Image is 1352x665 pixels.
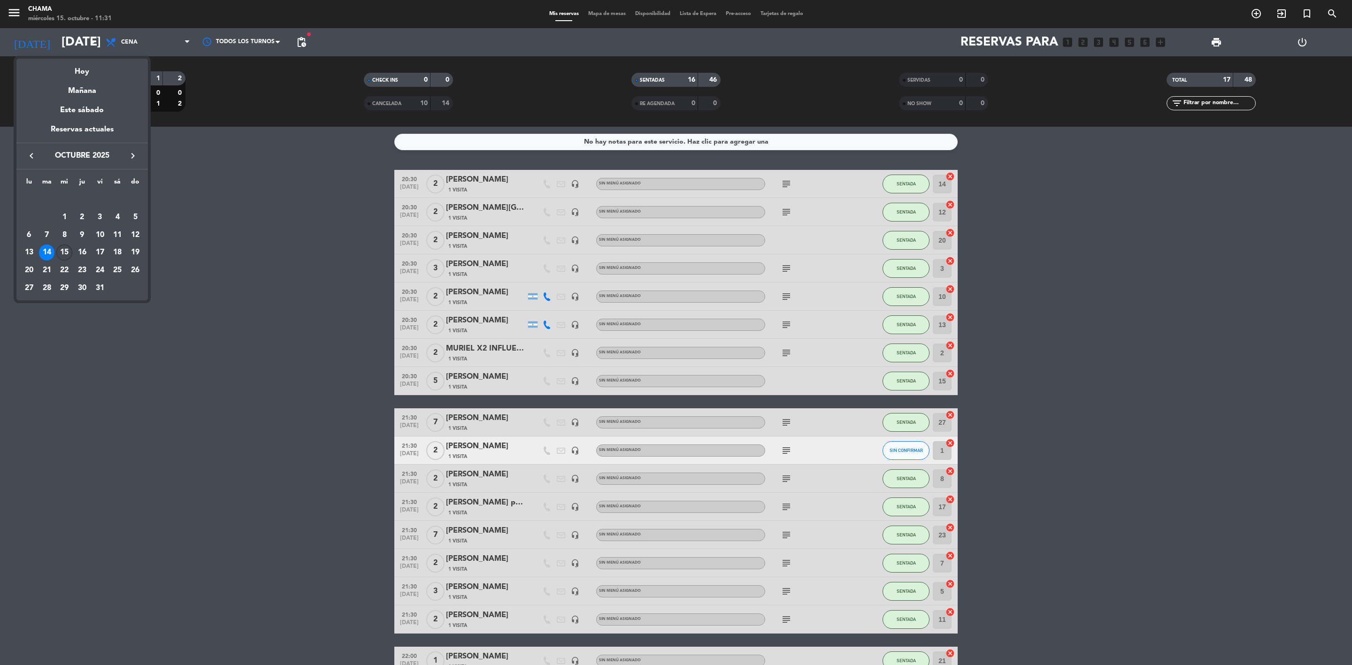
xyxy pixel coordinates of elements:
div: 25 [109,262,125,278]
td: 31 de octubre de 2025 [91,279,109,297]
td: 30 de octubre de 2025 [73,279,91,297]
div: 27 [21,280,37,296]
div: 23 [74,262,90,278]
div: 3 [92,209,108,225]
div: Reservas actuales [16,123,148,143]
td: 4 de octubre de 2025 [109,208,127,226]
th: miércoles [55,176,73,191]
div: 14 [39,245,55,260]
td: 2 de octubre de 2025 [73,208,91,226]
button: keyboard_arrow_left [23,150,40,162]
td: 15 de octubre de 2025 [55,244,73,261]
div: Este sábado [16,97,148,123]
td: 25 de octubre de 2025 [109,261,127,279]
div: 9 [74,227,90,243]
td: 3 de octubre de 2025 [91,208,109,226]
td: 16 de octubre de 2025 [73,244,91,261]
div: 26 [127,262,143,278]
div: 12 [127,227,143,243]
i: keyboard_arrow_right [127,150,138,161]
td: 10 de octubre de 2025 [91,226,109,244]
td: 22 de octubre de 2025 [55,261,73,279]
th: domingo [126,176,144,191]
button: keyboard_arrow_right [124,150,141,162]
div: 15 [56,245,72,260]
div: 5 [127,209,143,225]
td: 8 de octubre de 2025 [55,226,73,244]
div: 30 [74,280,90,296]
div: 13 [21,245,37,260]
td: OCT. [20,191,144,208]
td: 29 de octubre de 2025 [55,279,73,297]
i: keyboard_arrow_left [26,150,37,161]
div: 6 [21,227,37,243]
td: 13 de octubre de 2025 [20,244,38,261]
td: 28 de octubre de 2025 [38,279,56,297]
div: 22 [56,262,72,278]
td: 7 de octubre de 2025 [38,226,56,244]
td: 5 de octubre de 2025 [126,208,144,226]
td: 9 de octubre de 2025 [73,226,91,244]
div: 2 [74,209,90,225]
div: 18 [109,245,125,260]
div: 28 [39,280,55,296]
td: 23 de octubre de 2025 [73,261,91,279]
td: 21 de octubre de 2025 [38,261,56,279]
td: 24 de octubre de 2025 [91,261,109,279]
td: 26 de octubre de 2025 [126,261,144,279]
td: 12 de octubre de 2025 [126,226,144,244]
th: jueves [73,176,91,191]
div: 1 [56,209,72,225]
td: 6 de octubre de 2025 [20,226,38,244]
div: 19 [127,245,143,260]
div: 24 [92,262,108,278]
div: 10 [92,227,108,243]
div: 17 [92,245,108,260]
td: 20 de octubre de 2025 [20,261,38,279]
td: 11 de octubre de 2025 [109,226,127,244]
div: 7 [39,227,55,243]
div: 16 [74,245,90,260]
div: 8 [56,227,72,243]
span: octubre 2025 [40,150,124,162]
td: 1 de octubre de 2025 [55,208,73,226]
td: 27 de octubre de 2025 [20,279,38,297]
td: 14 de octubre de 2025 [38,244,56,261]
th: lunes [20,176,38,191]
div: Mañana [16,78,148,97]
th: viernes [91,176,109,191]
div: 31 [92,280,108,296]
div: 4 [109,209,125,225]
td: 18 de octubre de 2025 [109,244,127,261]
th: martes [38,176,56,191]
div: 21 [39,262,55,278]
div: Hoy [16,59,148,78]
td: 19 de octubre de 2025 [126,244,144,261]
th: sábado [109,176,127,191]
div: 29 [56,280,72,296]
div: 20 [21,262,37,278]
td: 17 de octubre de 2025 [91,244,109,261]
div: 11 [109,227,125,243]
